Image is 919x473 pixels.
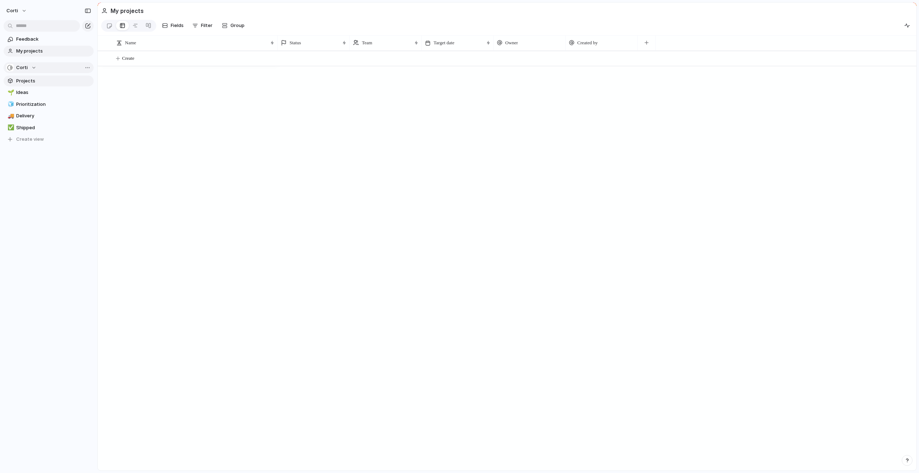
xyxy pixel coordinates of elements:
button: Filter [189,20,215,31]
span: Target date [434,39,454,46]
span: Corti [16,64,28,71]
button: ✅ [6,124,14,131]
a: My projects [4,46,94,57]
span: Create [122,55,134,62]
span: Ideas [16,89,91,96]
span: Team [362,39,372,46]
button: 🌱 [6,89,14,96]
h2: My projects [111,6,144,15]
span: Owner [505,39,518,46]
a: 🌱Ideas [4,87,94,98]
span: Feedback [16,36,91,43]
div: 🌱 [8,89,13,97]
a: Feedback [4,34,94,45]
span: Shipped [16,124,91,131]
span: Fields [171,22,184,29]
button: Group [218,20,248,31]
button: corti [3,5,31,17]
button: 🚚 [6,112,14,120]
button: 🧊 [6,101,14,108]
span: Prioritization [16,101,91,108]
span: Projects [16,77,91,85]
span: Filter [201,22,212,29]
span: Status [290,39,301,46]
button: Create view [4,134,94,145]
span: Delivery [16,112,91,120]
a: ✅Shipped [4,122,94,133]
a: 🚚Delivery [4,111,94,121]
div: 🧊 [8,100,13,108]
span: Create view [16,136,44,143]
button: Corti [4,62,94,73]
span: Created by [577,39,598,46]
button: Fields [159,20,187,31]
a: Projects [4,76,94,86]
span: My projects [16,48,91,55]
span: Group [230,22,245,29]
span: corti [6,7,18,14]
a: 🧊Prioritization [4,99,94,110]
div: 🚚 [8,112,13,120]
div: ✅ [8,123,13,132]
span: Name [125,39,136,46]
